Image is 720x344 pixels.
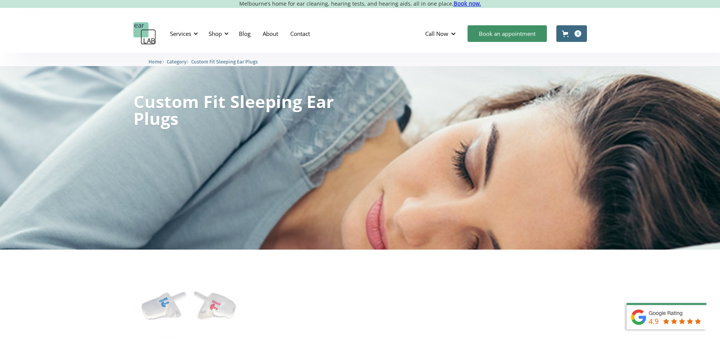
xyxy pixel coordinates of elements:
[468,25,547,42] a: Book an appointment
[167,59,186,65] span: Category
[556,25,587,42] a: Open cart
[574,30,581,37] div: 0
[133,93,334,127] h1: Custom Fit Sleeping Ear Plugs
[425,30,448,37] div: Call Now
[149,59,162,65] span: Home
[166,22,200,45] div: Services
[209,30,222,37] div: Shop
[167,58,191,66] li: 〉
[191,59,258,65] span: Custom Fit Sleeping Ear Plugs
[284,23,316,45] a: Contact
[257,23,284,45] a: About
[204,22,231,45] div: Shop
[233,23,257,45] a: Blog
[149,58,162,65] a: Home
[170,30,191,37] div: Services
[133,22,156,45] a: home
[419,22,464,45] div: Call Now
[191,58,258,65] a: Custom Fit Sleeping Ear Plugs
[167,58,186,65] a: Category
[149,58,167,66] li: 〉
